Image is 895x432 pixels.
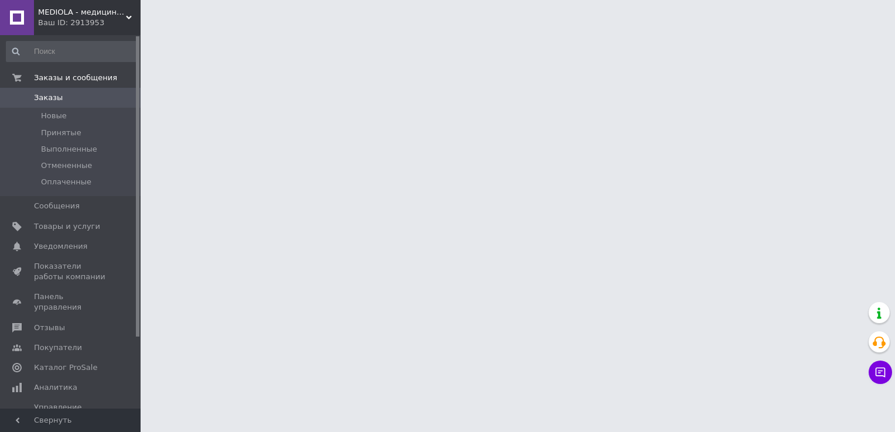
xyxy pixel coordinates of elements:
[34,362,97,373] span: Каталог ProSale
[34,342,82,353] span: Покупатели
[34,292,108,313] span: Панель управления
[38,18,141,28] div: Ваш ID: 2913953
[34,261,108,282] span: Показатели работы компании
[41,111,67,121] span: Новые
[34,221,100,232] span: Товары и услуги
[34,201,80,211] span: Сообщения
[6,41,138,62] input: Поиск
[38,7,126,18] span: MEDIOLA - медицинские и лабораторные товары, спорт, реабилитация и контрольно-измерительные приборы
[41,177,91,187] span: Оплаченные
[41,160,92,171] span: Отмененные
[34,241,87,252] span: Уведомления
[41,144,97,155] span: Выполненные
[34,382,77,393] span: Аналитика
[34,323,65,333] span: Отзывы
[34,92,63,103] span: Заказы
[869,361,892,384] button: Чат с покупателем
[34,402,108,423] span: Управление сайтом
[34,73,117,83] span: Заказы и сообщения
[41,128,81,138] span: Принятые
